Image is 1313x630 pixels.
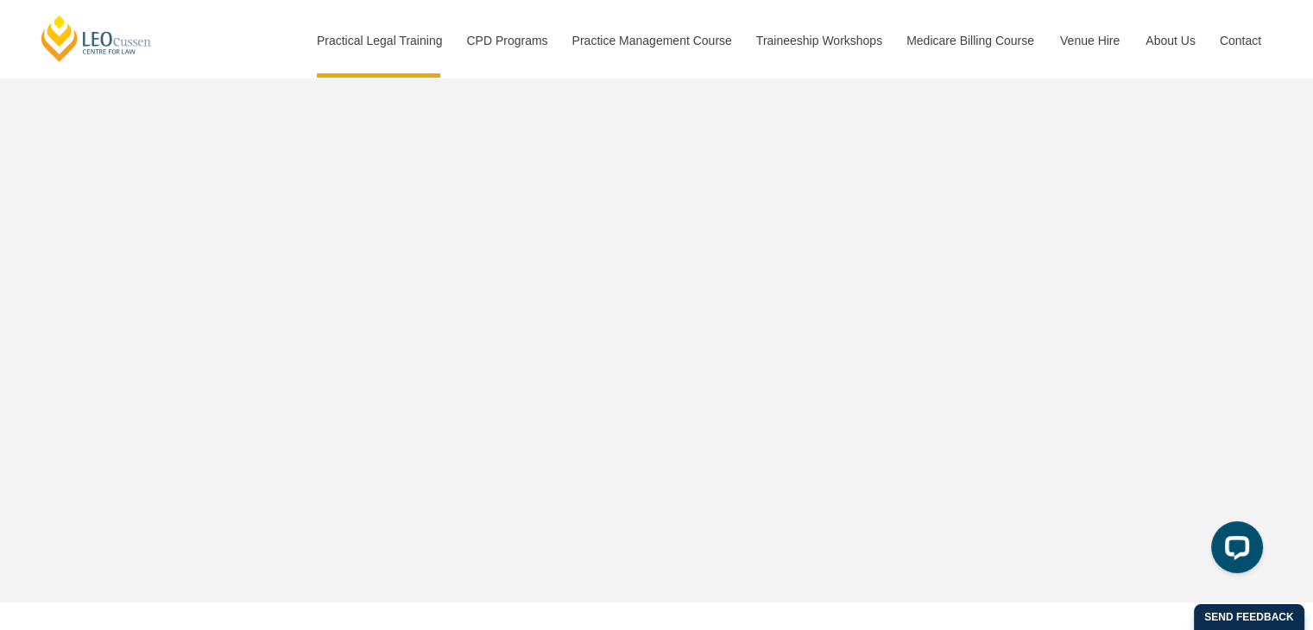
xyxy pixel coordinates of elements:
a: About Us [1133,3,1207,78]
a: CPD Programs [453,3,559,78]
a: Venue Hire [1047,3,1133,78]
a: [PERSON_NAME] Centre for Law [39,14,154,63]
a: Contact [1207,3,1274,78]
a: Practical Legal Training [304,3,454,78]
iframe: LiveChat chat widget [1197,514,1270,587]
a: Medicare Billing Course [893,3,1047,78]
a: Practice Management Course [559,3,743,78]
a: Traineeship Workshops [743,3,893,78]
